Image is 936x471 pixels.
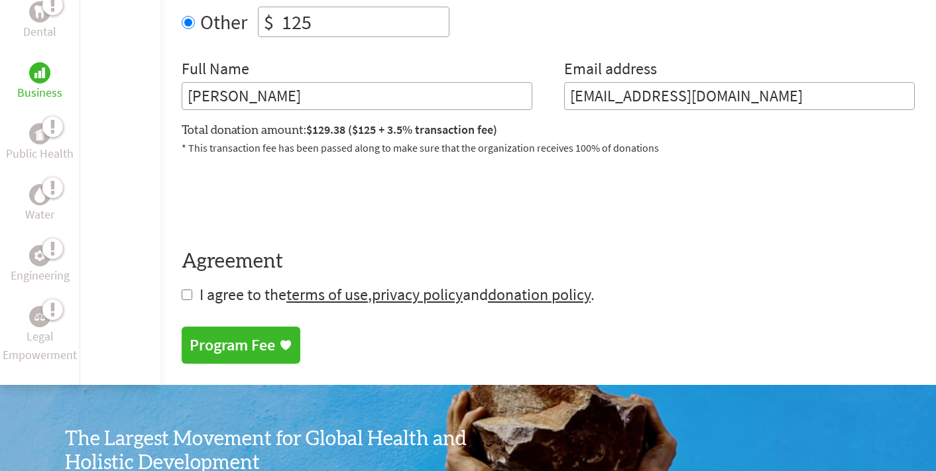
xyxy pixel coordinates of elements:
div: Dental [29,1,50,23]
a: Program Fee [182,327,300,364]
p: * This transaction fee has been passed along to make sure that the organization receives 100% of ... [182,140,915,156]
img: Dental [34,5,45,18]
span: $129.38 ($125 + 3.5% transaction fee) [306,122,497,137]
a: EngineeringEngineering [11,245,70,285]
label: Other [200,7,247,37]
a: terms of use [286,284,368,305]
div: Engineering [29,245,50,266]
input: Enter Full Name [182,82,532,110]
label: Full Name [182,58,249,82]
label: Total donation amount: [182,121,497,140]
div: Public Health [29,123,50,144]
a: WaterWater [25,184,54,224]
img: Business [34,68,45,78]
div: Business [29,62,50,83]
div: Legal Empowerment [29,306,50,327]
label: Email address [564,58,657,82]
p: Business [17,83,62,102]
h4: Agreement [182,250,915,274]
input: Your Email [564,82,915,110]
p: Dental [23,23,56,41]
div: Program Fee [190,335,275,356]
input: Enter Amount [279,7,449,36]
p: Water [25,205,54,224]
img: Water [34,187,45,202]
img: Legal Empowerment [34,313,45,321]
a: DentalDental [23,1,56,41]
a: Legal EmpowermentLegal Empowerment [3,306,77,364]
p: Legal Empowerment [3,327,77,364]
img: Public Health [34,127,45,140]
p: Engineering [11,266,70,285]
a: Public HealthPublic Health [6,123,74,163]
a: BusinessBusiness [17,62,62,102]
a: donation policy [488,284,591,305]
div: $ [259,7,279,36]
a: privacy policy [372,284,463,305]
span: I agree to the , and . [200,284,595,305]
iframe: reCAPTCHA [182,172,383,223]
div: Water [29,184,50,205]
p: Public Health [6,144,74,163]
img: Engineering [34,250,45,261]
